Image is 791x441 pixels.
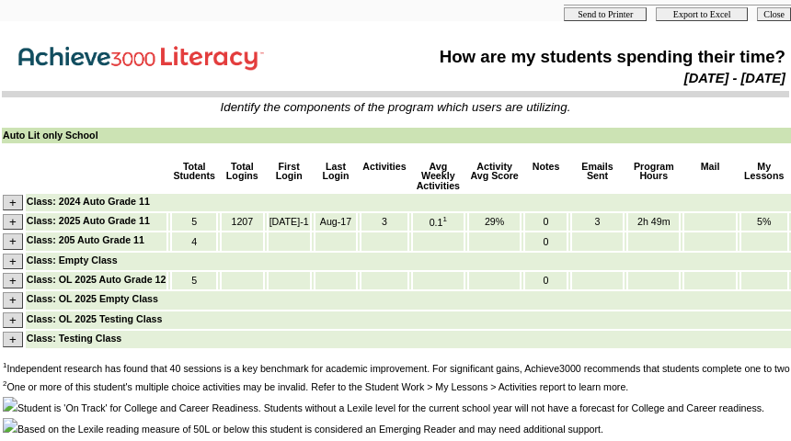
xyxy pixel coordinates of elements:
[525,161,567,192] td: Notes
[3,332,23,347] input: +
[3,379,6,388] sup: 2
[222,161,263,192] td: Total Logins
[315,161,357,192] td: Last Login
[361,161,407,192] td: Activities
[413,213,464,231] td: 0.1
[172,161,216,192] td: Total Students
[172,232,216,250] td: 4
[315,213,357,231] td: Aug-17
[26,232,167,250] td: Class: 205 Auto Grade 11
[222,213,263,231] td: 1207
[656,7,748,21] input: Export to Excel
[27,234,144,245] nobr: Class: 205 Auto Grade 11
[628,213,679,231] td: 2h 49m
[525,232,567,250] td: 0
[572,161,623,192] td: Emails Sent
[413,161,464,192] td: Avg Weekly Activities
[27,274,166,285] nobr: Class: OL 2025 Auto Grade 12
[172,272,216,289] td: 5
[443,215,447,223] sup: 1
[3,195,23,210] input: +
[3,397,17,412] img: ccr.gif
[3,361,6,369] sup: 1
[525,272,567,289] td: 0
[3,214,23,230] input: +
[26,272,167,289] td: Class: OL 2025 Auto Grade 12
[172,213,216,231] td: 5
[3,273,23,288] input: +
[3,418,17,433] img: dr.png
[361,213,407,231] td: 3
[27,254,118,266] nobr: Class: Empty Class
[741,161,787,192] td: My Lessons
[3,292,23,308] input: +
[3,254,23,269] input: +
[684,161,735,192] td: Mail
[269,213,310,231] td: [DATE]-1
[352,70,786,86] td: [DATE] - [DATE]
[572,213,623,231] td: 3
[6,36,281,75] img: Achieve3000 Reports Logo
[3,233,23,249] input: +
[27,333,121,344] nobr: Class: Testing Class
[27,196,150,207] nobr: Class: 2024 Auto Grade 11
[757,7,791,21] input: Close
[525,213,567,231] td: 0
[741,213,787,231] td: 5%
[269,161,310,192] td: First Login
[3,312,23,328] input: +
[27,293,158,304] nobr: Class: OL 2025 Empty Class
[27,313,163,324] nobr: Class: OL 2025 Testing Class
[564,7,647,21] input: Send to Printer
[469,161,520,192] td: Activity Avg Score
[469,213,520,231] td: 29%
[27,215,150,226] nobr: Class: 2025 Auto Grade 11
[26,213,167,231] td: Class: 2025 Auto Grade 11
[352,46,786,68] td: How are my students spending their time?
[628,161,679,192] td: Program Hours
[3,100,788,114] td: Identify the components of the program which users are utilizing.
